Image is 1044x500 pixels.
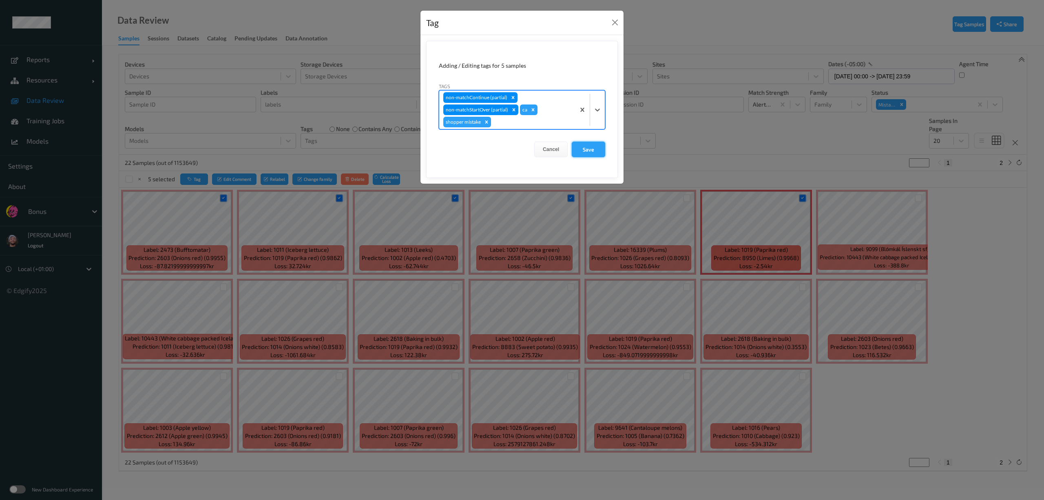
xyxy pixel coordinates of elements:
button: Cancel [534,142,568,157]
div: shopper mistake [443,117,482,127]
div: Adding / Editing tags for 5 samples [439,62,605,70]
div: Tag [426,16,439,29]
div: Remove shopper mistake [482,117,491,127]
div: non-matchStartOver (partial) [443,104,509,115]
div: non-matchContinue (partial) [443,92,509,103]
button: Close [609,17,621,28]
div: ca [520,104,529,115]
label: Tags [439,82,450,90]
div: Remove non-matchStartOver (partial) [509,104,518,115]
button: Save [572,142,605,157]
div: Remove ca [529,104,537,115]
div: Remove non-matchContinue (partial) [509,92,518,103]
